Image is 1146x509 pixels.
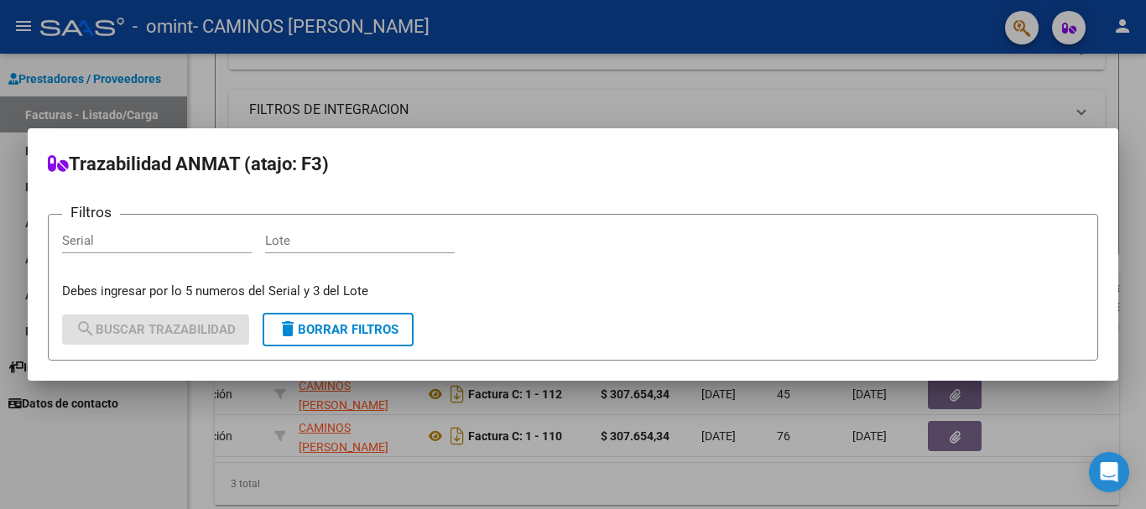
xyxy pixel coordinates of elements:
[62,282,1084,301] p: Debes ingresar por lo 5 numeros del Serial y 3 del Lote
[278,322,398,337] span: Borrar Filtros
[263,313,414,346] button: Borrar Filtros
[76,322,236,337] span: Buscar Trazabilidad
[1089,452,1129,492] div: Open Intercom Messenger
[278,319,298,339] mat-icon: delete
[62,201,120,223] h3: Filtros
[48,148,1098,180] h2: Trazabilidad ANMAT (atajo: F3)
[62,314,249,345] button: Buscar Trazabilidad
[76,319,96,339] mat-icon: search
